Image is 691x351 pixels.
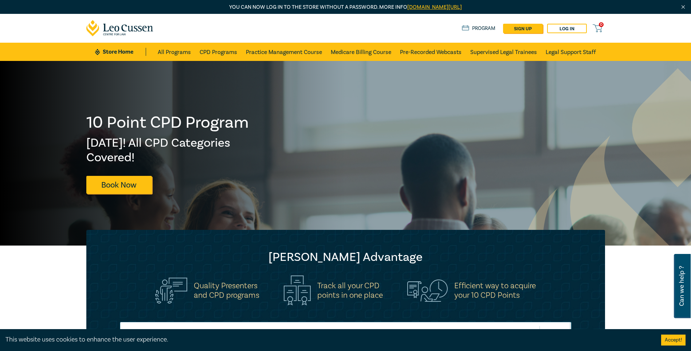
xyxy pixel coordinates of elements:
[194,281,259,300] h5: Quality Presenters and CPD programs
[101,250,590,265] h2: [PERSON_NAME] Advantage
[470,43,537,61] a: Supervised Legal Trainees
[503,24,543,33] a: sign up
[155,278,187,304] img: Quality Presenters<br>and CPD programs
[284,275,311,305] img: Track all your CPD<br>points in one place
[331,43,391,61] a: Medicare Billing Course
[400,43,462,61] a: Pre-Recorded Webcasts
[546,43,596,61] a: Legal Support Staff
[407,4,462,11] a: [DOMAIN_NAME][URL]
[158,43,191,61] a: All Programs
[454,281,536,300] h5: Efficient way to acquire your 10 CPD Points
[200,43,237,61] a: CPD Programs
[407,279,448,301] img: Efficient way to acquire<br>your 10 CPD Points
[678,258,685,314] span: Can we help ?
[462,24,496,32] a: Program
[547,24,587,33] a: Log in
[5,335,650,344] div: This website uses cookies to enhance the user experience.
[86,136,250,165] h2: [DATE]! All CPD Categories Covered!
[86,176,152,194] a: Book Now
[661,335,686,346] button: Accept cookies
[599,22,604,27] span: 0
[317,281,383,300] h5: Track all your CPD points in one place
[246,43,322,61] a: Practice Management Course
[95,48,146,56] a: Store Home
[680,4,686,10] img: Close
[86,113,250,132] h1: 10 Point CPD Program
[86,3,605,11] p: You can now log in to the store without a password. More info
